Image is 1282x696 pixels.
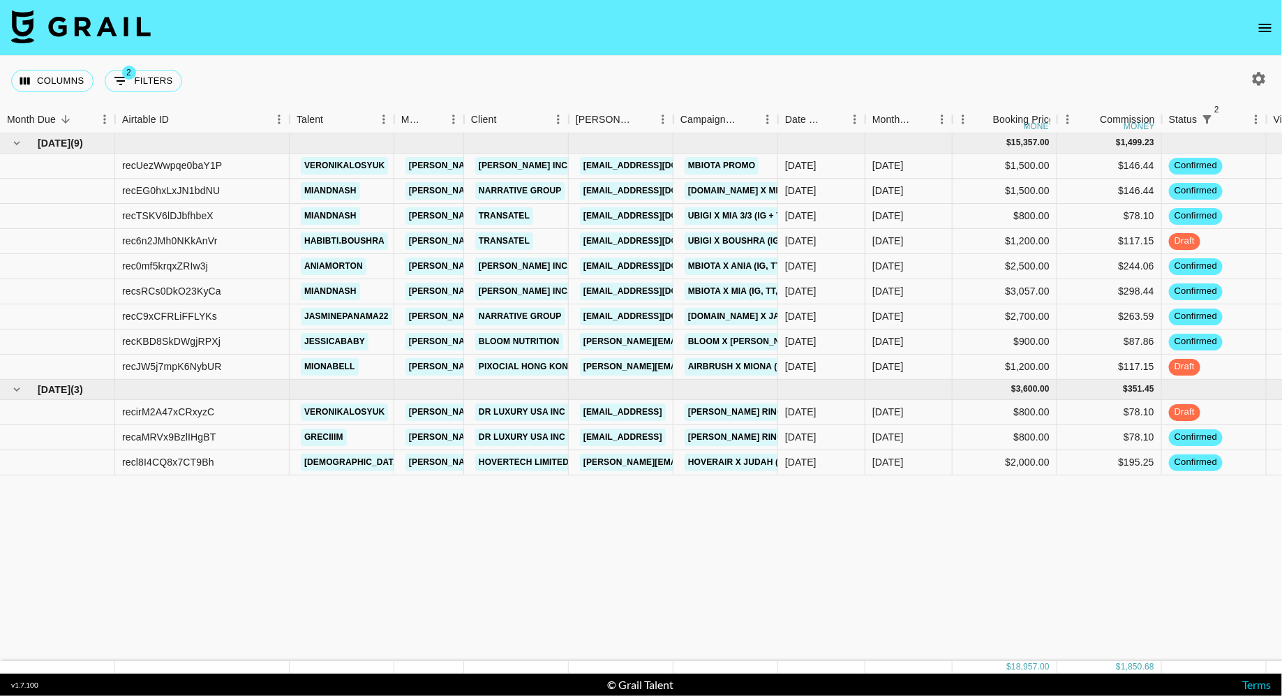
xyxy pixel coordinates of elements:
[323,110,343,129] button: Sort
[405,429,633,446] a: [PERSON_NAME][EMAIL_ADDRESS][DOMAIN_NAME]
[685,258,836,275] a: mBIOTA x Ania (IG, TT, 2 Stories)
[785,309,817,323] div: 18/08/2025
[169,110,188,129] button: Sort
[471,106,497,133] div: Client
[405,207,633,225] a: [PERSON_NAME][EMAIL_ADDRESS][DOMAIN_NAME]
[122,234,218,248] div: rec6n2JMh0NKkAnVr
[785,184,817,198] div: 18/08/2025
[953,425,1057,450] div: $800.00
[405,258,633,275] a: [PERSON_NAME][EMAIL_ADDRESS][DOMAIN_NAME]
[373,109,394,130] button: Menu
[580,358,879,376] a: [PERSON_NAME][EMAIL_ADDRESS][PERSON_NAME][DOMAIN_NAME]
[475,182,565,200] a: Narrative Group
[1006,661,1011,673] div: $
[580,454,807,471] a: [PERSON_NAME][EMAIL_ADDRESS][DOMAIN_NAME]
[872,284,904,298] div: Sep '25
[953,254,1057,279] div: $2,500.00
[785,455,817,469] div: 10/07/2025
[94,109,115,130] button: Menu
[685,333,852,350] a: Bloom x [PERSON_NAME] (IG, TT) 2/2
[953,109,974,130] button: Menu
[122,259,208,273] div: rec0mf5krqxZRIw3j
[685,207,842,225] a: Ubigi x Mia 3/3 (IG + TT, 3 Stories)
[785,405,817,419] div: 16/06/2025
[785,430,817,444] div: 15/05/2025
[1169,209,1223,223] span: confirmed
[7,106,56,133] div: Month Due
[301,182,360,200] a: miandnash
[1011,383,1016,395] div: $
[475,333,563,350] a: Bloom Nutrition
[673,106,778,133] div: Campaign (Type)
[475,308,565,325] a: Narrative Group
[953,400,1057,425] div: $800.00
[301,429,347,446] a: greciiim
[872,405,904,419] div: Jun '25
[290,106,394,133] div: Talent
[1242,678,1271,691] a: Terms
[1057,279,1162,304] div: $298.44
[405,333,633,350] a: [PERSON_NAME][EMAIL_ADDRESS][DOMAIN_NAME]
[1169,310,1223,323] span: confirmed
[394,106,464,133] div: Manager
[301,403,388,421] a: veronikalosyuk
[464,106,569,133] div: Client
[405,308,633,325] a: [PERSON_NAME][EMAIL_ADDRESS][DOMAIN_NAME]
[7,380,27,399] button: hide children
[122,455,214,469] div: recl8I4CQ8x7CT9Bh
[1217,110,1237,129] button: Sort
[580,258,736,275] a: [EMAIL_ADDRESS][DOMAIN_NAME]
[405,283,633,300] a: [PERSON_NAME][EMAIL_ADDRESS][DOMAIN_NAME]
[685,157,759,175] a: Mbiota Promo
[580,207,736,225] a: [EMAIL_ADDRESS][DOMAIN_NAME]
[1121,137,1154,149] div: 1,499.23
[974,110,993,129] button: Sort
[778,106,865,133] div: Date Created
[70,383,83,397] span: ( 3 )
[685,182,837,200] a: [DOMAIN_NAME] x Mia (1 IG Reel)
[685,429,889,446] a: [PERSON_NAME] Ring x [GEOGRAPHIC_DATA]
[932,109,953,130] button: Menu
[580,182,736,200] a: [EMAIL_ADDRESS][DOMAIN_NAME]
[1116,137,1121,149] div: $
[1251,14,1279,42] button: open drawer
[1011,661,1050,673] div: 18,957.00
[122,360,222,373] div: recJW5j7mpK6NybUR
[872,455,904,469] div: Jun '25
[297,106,323,133] div: Talent
[70,136,83,150] span: ( 9 )
[785,158,817,172] div: 11/08/2025
[1128,383,1154,395] div: 351.45
[38,383,70,397] span: [DATE]
[122,284,221,298] div: recsRCs0DkO23KyCa
[1124,122,1155,131] div: money
[122,158,222,172] div: recUezWwpqe0baY1P
[401,106,424,133] div: Manager
[580,157,736,175] a: [EMAIL_ADDRESS][DOMAIN_NAME]
[405,157,633,175] a: [PERSON_NAME][EMAIL_ADDRESS][DOMAIN_NAME]
[1121,661,1154,673] div: 1,850.68
[1057,254,1162,279] div: $244.06
[1011,137,1050,149] div: 15,357.00
[11,681,38,690] div: v 1.7.100
[872,106,912,133] div: Month Due
[1057,229,1162,254] div: $117.15
[1100,106,1155,133] div: Commission
[301,157,388,175] a: veronikalosyuk
[872,259,904,273] div: Sep '25
[1169,260,1223,273] span: confirmed
[1169,431,1223,444] span: confirmed
[122,106,169,133] div: Airtable ID
[580,232,736,250] a: [EMAIL_ADDRESS][DOMAIN_NAME]
[497,110,516,129] button: Sort
[301,207,360,225] a: miandnash
[1169,285,1223,298] span: confirmed
[738,110,757,129] button: Sort
[1057,400,1162,425] div: $78.10
[685,232,855,250] a: Ubigi x Boushra (IG + TT, 3 Stories)
[580,403,666,421] a: [EMAIL_ADDRESS]
[844,109,865,130] button: Menu
[872,184,904,198] div: Sep '25
[872,234,904,248] div: Sep '25
[475,358,615,376] a: Pixocial Hong Kong Limited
